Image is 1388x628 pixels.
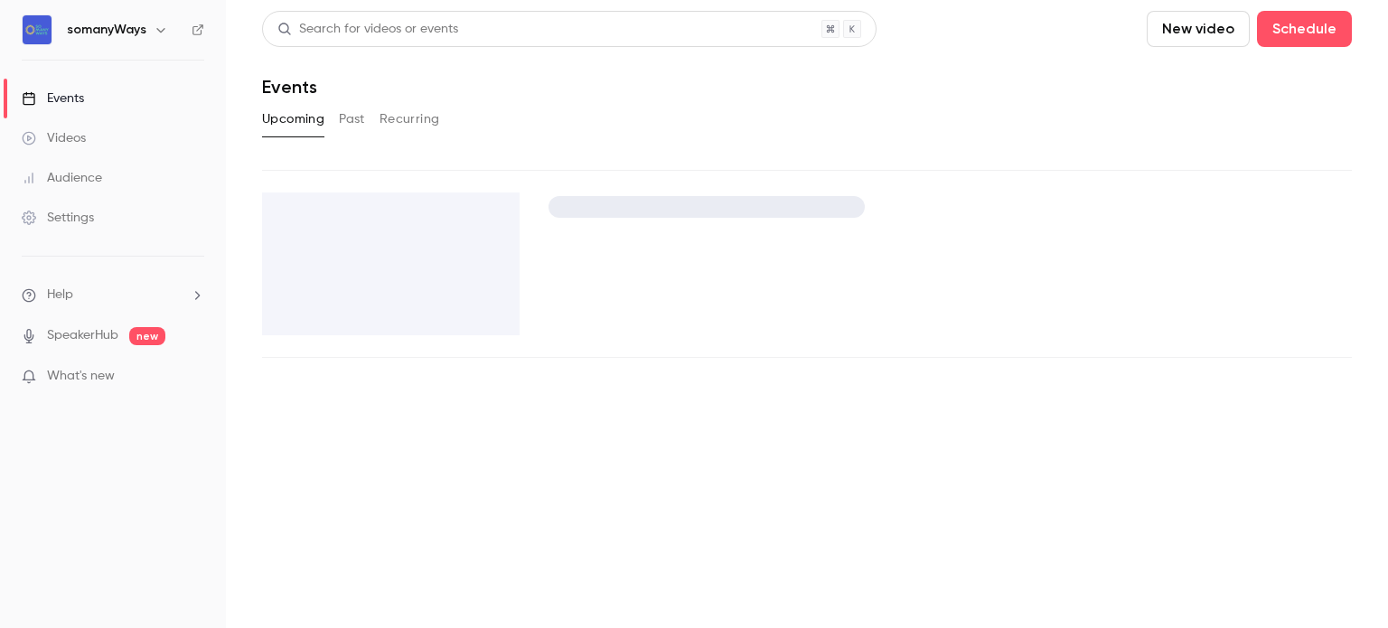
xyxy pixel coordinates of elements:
[22,129,86,147] div: Videos
[262,76,317,98] h1: Events
[380,105,440,134] button: Recurring
[22,209,94,227] div: Settings
[129,327,165,345] span: new
[22,89,84,108] div: Events
[22,169,102,187] div: Audience
[23,15,52,44] img: somanyWays
[67,21,146,39] h6: somanyWays
[262,105,324,134] button: Upcoming
[47,286,73,305] span: Help
[1147,11,1250,47] button: New video
[47,367,115,386] span: What's new
[1257,11,1352,47] button: Schedule
[339,105,365,134] button: Past
[47,326,118,345] a: SpeakerHub
[277,20,458,39] div: Search for videos or events
[22,286,204,305] li: help-dropdown-opener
